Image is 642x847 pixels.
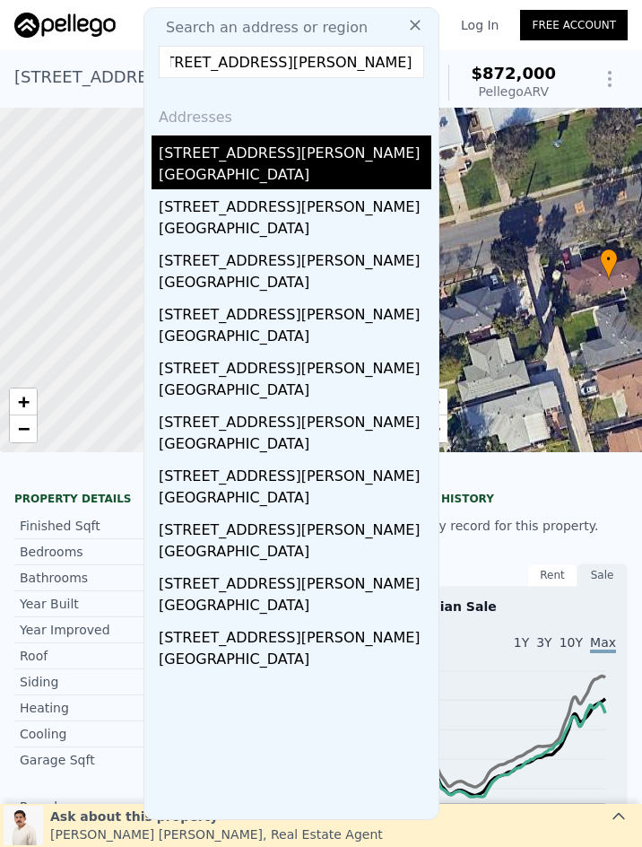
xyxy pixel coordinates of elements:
img: Leo Gutierrez [4,806,43,845]
div: Finished Sqft [20,517,157,535]
img: Pellego [14,13,116,38]
span: + [428,390,439,413]
a: Free Account [520,10,628,40]
div: [GEOGRAPHIC_DATA] [159,380,431,405]
div: Property details [14,492,299,506]
div: [PERSON_NAME] [PERSON_NAME] , Real Estate Agent [50,825,383,843]
div: Ask about this property [50,808,383,825]
div: [STREET_ADDRESS][PERSON_NAME] [159,297,431,326]
div: Roof [20,647,157,665]
div: Pellego ARV [471,83,556,100]
div: [STREET_ADDRESS][PERSON_NAME] [159,620,431,649]
div: [STREET_ADDRESS][PERSON_NAME] [159,243,431,272]
div: [STREET_ADDRESS][PERSON_NAME] [159,189,431,218]
div: Bedrooms [20,543,157,561]
span: $872,000 [471,64,556,83]
div: Houses Median Sale [354,598,616,616]
div: [STREET_ADDRESS][PERSON_NAME] [159,351,431,380]
div: [GEOGRAPHIC_DATA] [159,218,431,243]
a: Zoom in [421,389,447,415]
button: Show Options [592,61,628,97]
div: [GEOGRAPHIC_DATA] [159,595,431,620]
input: Enter an address, city, region, neighborhood or zip code [159,46,424,78]
div: LISTING & SALE HISTORY [343,492,628,510]
div: Sale [577,563,628,587]
div: Bathrooms [20,569,157,587]
span: Search an address or region [152,17,368,39]
span: − [18,417,30,440]
span: + [18,390,30,413]
div: Addresses [152,92,431,135]
div: [STREET_ADDRESS][PERSON_NAME] [159,512,431,541]
div: Cooling [20,725,157,743]
span: − [428,417,439,440]
div: [GEOGRAPHIC_DATA] [159,433,431,458]
span: 1Y [514,635,529,650]
div: Siding [20,673,157,691]
a: Zoom in [10,389,37,415]
div: [STREET_ADDRESS][PERSON_NAME] [159,405,431,433]
div: [GEOGRAPHIC_DATA] [159,541,431,566]
span: 3Y [536,635,551,650]
a: Zoom out [421,415,447,442]
div: Year Improved [20,621,157,639]
div: [STREET_ADDRESS][PERSON_NAME] [159,566,431,595]
div: Year Built [20,595,157,613]
div: Rent [527,563,577,587]
div: • [600,249,618,280]
span: Max [590,635,616,653]
span: 10Y [560,635,583,650]
a: Zoom out [10,415,37,442]
div: No sales history record for this property. [343,510,628,542]
div: [STREET_ADDRESS] , [GEOGRAPHIC_DATA] , CA 92805 [14,65,208,90]
div: Parcel [20,798,157,816]
div: Garage Sqft [20,751,157,769]
div: Heating [20,699,157,717]
div: [STREET_ADDRESS][PERSON_NAME] [159,135,431,164]
div: [GEOGRAPHIC_DATA] [159,487,431,512]
div: [GEOGRAPHIC_DATA] [159,326,431,351]
span: • [600,251,618,267]
div: [GEOGRAPHIC_DATA] [159,649,431,674]
div: [GEOGRAPHIC_DATA] [159,272,431,297]
div: [STREET_ADDRESS][PERSON_NAME] [159,458,431,487]
div: [GEOGRAPHIC_DATA] [159,164,431,189]
a: Log In [439,16,520,34]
